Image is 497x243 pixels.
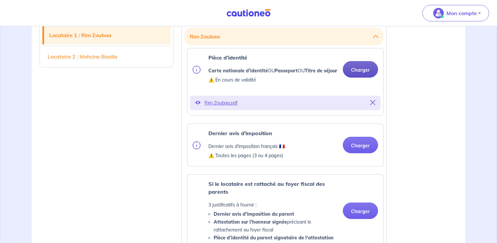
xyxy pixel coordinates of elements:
[214,218,338,234] li: précisant le rattachement au foyer fiscal
[208,142,286,150] p: Dernier avis d'imposition français 🇫🇷.
[224,9,273,17] img: Cautioneo
[275,68,298,74] strong: Passeport
[208,201,338,209] p: 3 justificatifs à fournir :
[208,181,325,195] strong: Si le locataire est rattaché au foyer fiscal des parents
[190,30,378,43] button: Rim Zoubaa
[204,98,366,108] p: Rim Zoubaa.pdf
[370,98,375,108] button: Supprimer
[208,54,247,61] strong: Pièce d’identité
[343,203,378,219] button: Charger
[208,152,286,159] p: ⚠️ Toutes les pages (3 ou 4 pages)
[193,141,201,149] img: info.svg
[193,66,201,74] img: info.svg
[208,76,337,84] p: ⚠️ En cours de validité
[195,98,201,108] button: Voir
[208,68,268,74] strong: Carte nationale d'identité
[422,5,489,21] button: illu_account_valid_menu.svgMon compte
[208,130,272,136] strong: Dernier avis d'imposition
[214,235,334,241] strong: Pièce d’identité du parent signataire de l'attestation
[187,48,384,116] div: categoryName: national-id, userCategory: unemployed
[187,124,384,166] div: categoryName: tax-assessment, userCategory: unemployed
[42,47,171,66] a: Locataire 2 : Mohcine Baalla
[305,68,337,74] strong: Titre de séjour
[208,67,337,75] p: OU OU
[446,9,477,17] p: Mon compte
[343,61,378,78] button: Charger
[433,8,444,18] img: illu_account_valid_menu.svg
[214,219,287,225] strong: Attestation sur l'honneur signée
[214,211,294,217] strong: Dernier avis d'imposition du parent
[343,137,378,153] button: Charger
[44,26,171,44] a: Locataire 1 : Rim Zoubaa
